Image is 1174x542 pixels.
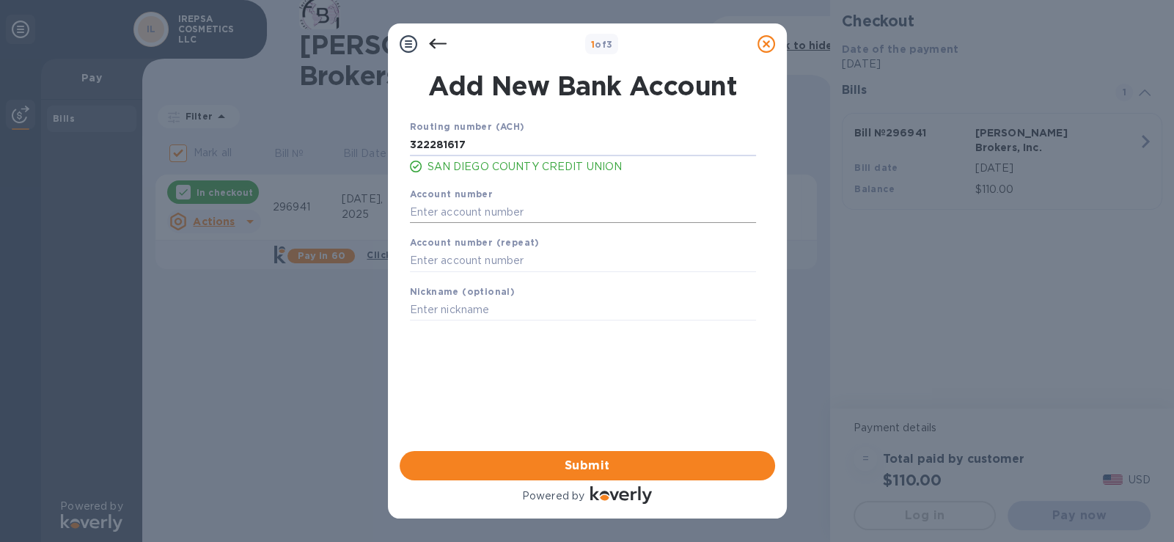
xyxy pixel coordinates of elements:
input: Enter account number [410,250,756,272]
p: Powered by [522,488,584,504]
b: Routing number (ACH) [410,121,525,132]
button: Submit [400,451,775,480]
b: Account number [410,188,494,199]
h1: Add New Bank Account [401,70,765,101]
input: Enter nickname [410,299,756,321]
span: Submit [411,457,763,475]
b: Account number (repeat) [410,237,540,248]
input: Enter routing number [410,134,756,156]
b: Nickname (optional) [410,286,516,297]
input: Enter account number [410,201,756,223]
span: 1 [591,39,595,50]
img: Logo [590,486,652,504]
b: of 3 [591,39,613,50]
p: SAN DIEGO COUNTY CREDIT UNION [428,159,756,175]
